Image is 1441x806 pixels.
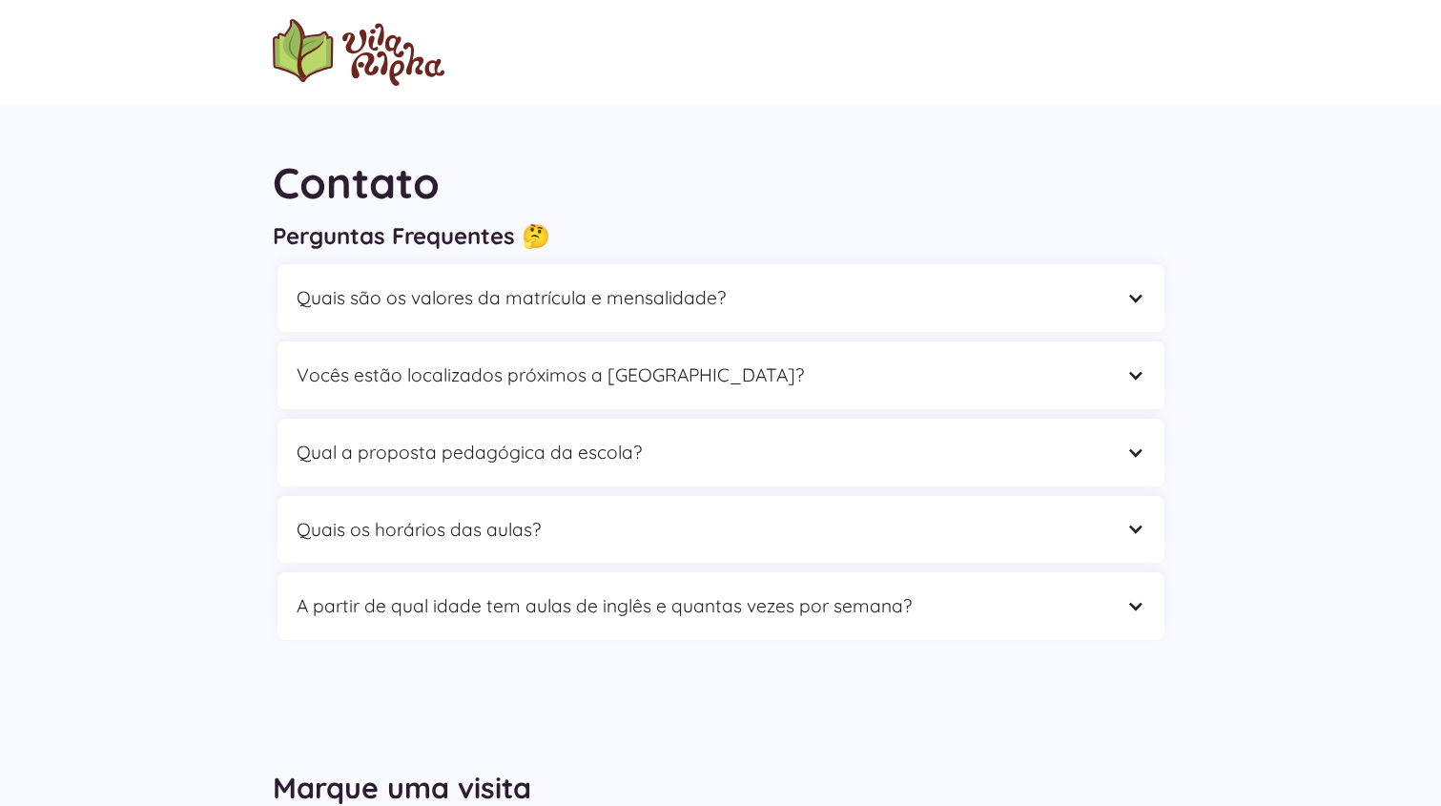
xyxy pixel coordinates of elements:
h1: Contato [273,153,1169,213]
div: Qual a proposta pedagógica da escola? [278,419,1164,486]
h3: Perguntas Frequentes 🤔 [273,221,1169,250]
div: Quais os horários das aulas? [297,515,1107,545]
div: Vocês estão localizados próximos a [GEOGRAPHIC_DATA]? [278,341,1164,409]
div: Qual a proposta pedagógica da escola? [297,438,1107,467]
div: Quais são os valores da matrícula e mensalidade? [297,283,1107,313]
div: Quais os horários das aulas? [278,496,1164,564]
div: A partir de qual idade tem aulas de inglês e quantas vezes por semana? [278,572,1164,640]
div: A partir de qual idade tem aulas de inglês e quantas vezes por semana? [297,591,1107,621]
div: Quais são os valores da matrícula e mensalidade? [278,264,1164,332]
a: home [273,19,444,86]
img: logo Escola Vila Alpha [273,19,444,86]
div: Vocês estão localizados próximos a [GEOGRAPHIC_DATA]? [297,361,1107,390]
